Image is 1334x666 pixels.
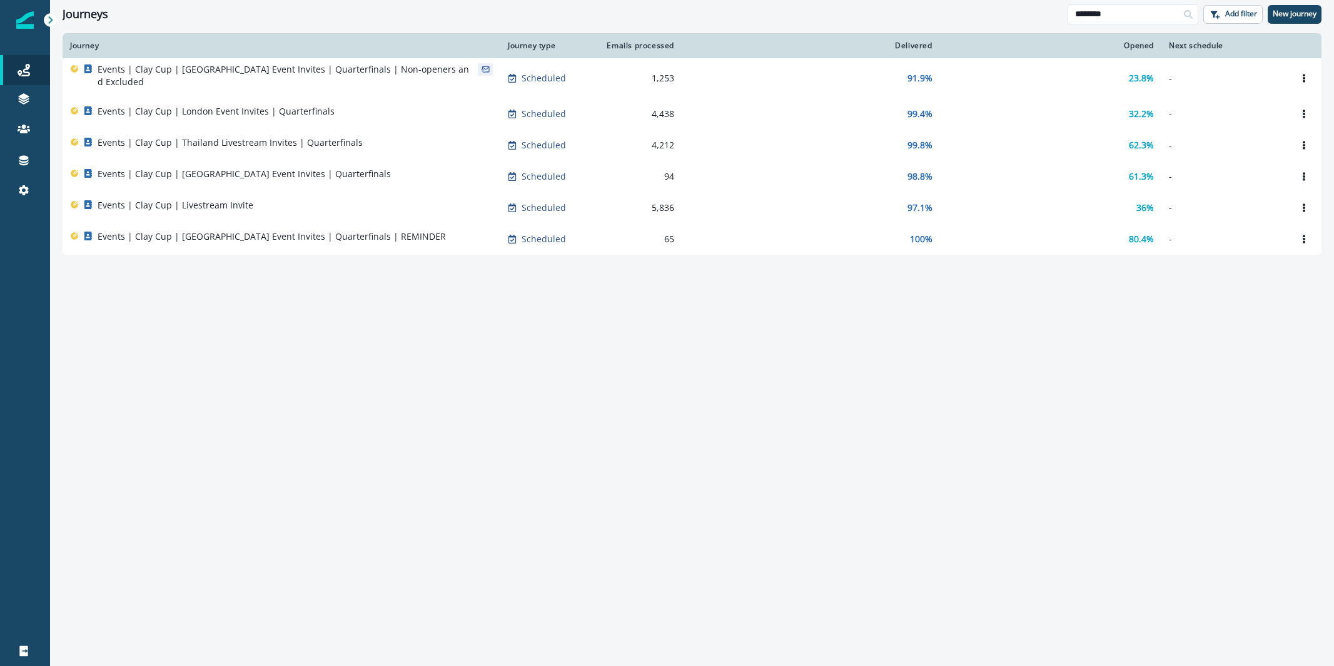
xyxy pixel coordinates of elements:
[98,136,363,149] p: Events | Clay Cup | Thailand Livestream Invites | Quarterfinals
[63,223,1321,255] a: Events | Clay Cup | [GEOGRAPHIC_DATA] Event Invites | Quarterfinals | REMINDERScheduled65100%80.4...
[1169,170,1279,183] p: -
[1225,9,1257,18] p: Add filter
[1203,5,1263,24] button: Add filter
[1273,9,1316,18] p: New journey
[1129,139,1154,151] p: 62.3%
[63,8,108,21] h1: Journeys
[508,41,587,51] div: Journey type
[98,63,473,88] p: Events | Clay Cup | [GEOGRAPHIC_DATA] Event Invites | Quarterfinals | Non-openers and Excluded
[1294,198,1314,217] button: Options
[70,41,493,51] div: Journey
[522,202,566,214] p: Scheduled
[1169,72,1279,85] p: -
[522,72,566,85] p: Scheduled
[602,170,674,183] div: 94
[1129,108,1154,120] p: 32.2%
[63,98,1321,130] a: Events | Clay Cup | London Event Invites | QuarterfinalsScheduled4,43899.4%32.2%-Options
[1294,230,1314,248] button: Options
[907,139,932,151] p: 99.8%
[63,161,1321,192] a: Events | Clay Cup | [GEOGRAPHIC_DATA] Event Invites | QuarterfinalsScheduled9498.8%61.3%-Options
[1294,105,1314,123] button: Options
[98,199,253,212] p: Events | Clay Cup | Livestream Invite
[1294,136,1314,155] button: Options
[1268,5,1321,24] button: New journey
[907,108,932,120] p: 99.4%
[1169,139,1279,151] p: -
[602,233,674,245] div: 65
[907,170,932,183] p: 98.8%
[98,168,391,180] p: Events | Clay Cup | [GEOGRAPHIC_DATA] Event Invites | Quarterfinals
[63,130,1321,161] a: Events | Clay Cup | Thailand Livestream Invites | QuarterfinalsScheduled4,21299.8%62.3%-Options
[63,192,1321,223] a: Events | Clay Cup | Livestream InviteScheduled5,83697.1%36%-Options
[907,202,932,214] p: 97.1%
[1169,108,1279,120] p: -
[1129,233,1154,245] p: 80.4%
[98,230,446,243] p: Events | Clay Cup | [GEOGRAPHIC_DATA] Event Invites | Quarterfinals | REMINDER
[602,41,674,51] div: Emails processed
[689,41,932,51] div: Delivered
[910,233,932,245] p: 100%
[522,170,566,183] p: Scheduled
[1169,41,1279,51] div: Next schedule
[16,11,34,29] img: Inflection
[98,105,335,118] p: Events | Clay Cup | London Event Invites | Quarterfinals
[522,108,566,120] p: Scheduled
[947,41,1154,51] div: Opened
[522,233,566,245] p: Scheduled
[1129,72,1154,85] p: 23.8%
[602,72,674,85] div: 1,253
[1169,202,1279,214] p: -
[1136,202,1154,214] p: 36%
[1294,69,1314,88] button: Options
[1129,170,1154,183] p: 61.3%
[63,58,1321,98] a: Events | Clay Cup | [GEOGRAPHIC_DATA] Event Invites | Quarterfinals | Non-openers and ExcludedSch...
[1169,233,1279,245] p: -
[602,108,674,120] div: 4,438
[522,139,566,151] p: Scheduled
[602,202,674,214] div: 5,836
[907,72,932,85] p: 91.9%
[1294,167,1314,186] button: Options
[602,139,674,151] div: 4,212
